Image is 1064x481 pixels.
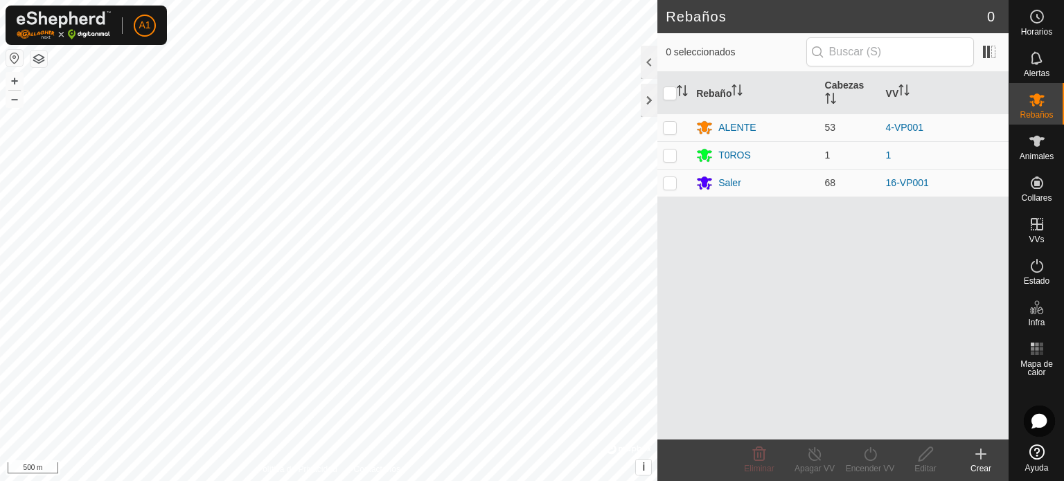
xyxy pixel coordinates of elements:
font: Encender VV [846,464,895,473]
button: – [6,91,23,107]
font: Contáctanos [354,464,400,474]
a: 16-VP001 [886,177,929,188]
input: Buscar (S) [806,37,974,66]
p-sorticon: Activar para ordenar [898,87,910,98]
a: Contáctanos [354,463,400,475]
font: 53 [825,122,836,133]
font: Crear [970,464,991,473]
font: VVs [1029,235,1044,244]
p-sorticon: Activar para ordenar [731,87,743,98]
font: i [642,461,645,473]
font: Collares [1021,193,1052,203]
font: Animales [1020,152,1054,161]
font: Estado [1024,276,1049,286]
a: Política de Privacidad [257,463,337,475]
font: Horarios [1021,27,1052,37]
font: Alertas [1024,69,1049,78]
button: + [6,73,23,89]
font: Editar [914,464,936,473]
font: Cabezas [825,80,864,91]
button: i [636,460,651,475]
font: Apagar VV [795,464,835,473]
font: T0ROS [718,149,751,161]
font: Política de Privacidad [257,464,337,474]
font: Rebaño [696,87,731,98]
p-sorticon: Activar para ordenar [825,95,836,106]
font: Rebaños [1020,110,1053,120]
font: Ayuda [1025,463,1049,473]
font: Rebaños [666,9,727,24]
font: VV [886,87,899,98]
img: Logotipo de Gallagher [17,11,111,39]
font: Mapa de calor [1020,359,1053,377]
font: A1 [139,19,150,30]
p-sorticon: Activar para ordenar [677,87,688,98]
font: Infra [1028,318,1045,327]
font: 0 [987,9,995,24]
font: 1 [825,149,831,161]
font: ALENTE [718,122,756,133]
a: 4-VP001 [886,122,923,133]
font: Eliminar [744,464,774,473]
font: 68 [825,177,836,188]
button: Restablecer mapa [6,50,23,66]
font: + [11,73,19,88]
font: – [11,91,18,106]
a: 1 [886,149,892,161]
font: 0 seleccionados [666,46,735,57]
font: Saler [718,177,741,188]
a: Ayuda [1009,439,1064,478]
button: Capas del Mapa [30,51,47,67]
